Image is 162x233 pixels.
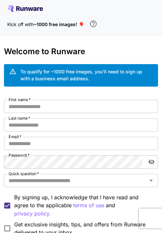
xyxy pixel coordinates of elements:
button: In order to qualify for free credit, you need to sign up with a business email address and click ... [87,17,100,30]
p: terms of use [73,201,104,210]
div: To qualify for ~1000 free images, you’ll need to sign up with a business email address. [20,68,152,82]
button: By signing up, I acknowledge that I have read and agree to the applicable and privacy policy. [73,201,104,210]
label: Quick question [9,171,39,176]
span: Kick off with [7,21,34,27]
p: By signing up, I acknowledge that I have read and agree to the applicable and [14,193,152,218]
span: ~1000 free images! 🎈 [34,21,84,27]
button: toggle password visibility [146,156,157,168]
label: Last name [9,115,30,121]
label: Email [9,134,21,139]
p: privacy policy. [14,210,51,218]
button: Open [146,176,156,185]
label: First name [9,97,31,102]
h3: Welcome to Runware [4,47,158,56]
button: By signing up, I acknowledge that I have read and agree to the applicable terms of use and [14,210,51,218]
label: Password [9,152,30,158]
